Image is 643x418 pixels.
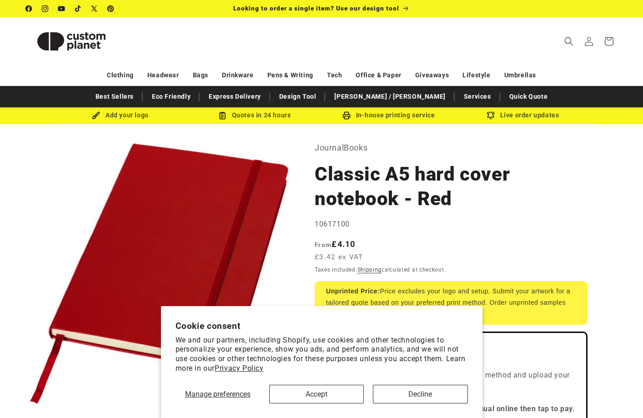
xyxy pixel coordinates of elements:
[267,67,313,83] a: Pens & Writing
[598,374,643,418] iframe: Chat Widget
[315,141,588,155] p: JournalBooks
[559,31,579,51] summary: Search
[185,390,251,398] span: Manage preferences
[23,17,121,65] a: Custom Planet
[326,287,380,295] strong: Unprinted Price:
[26,141,292,407] media-gallery: Gallery Viewer
[215,364,263,373] a: Privacy Policy
[269,385,364,403] button: Accept
[92,111,100,120] img: Brush Icon
[147,67,179,83] a: Headwear
[176,321,468,331] h2: Cookie consent
[222,67,253,83] a: Drinkware
[233,5,399,12] span: Looking to order a single item? Use our design tool
[487,111,495,120] img: Order updates
[187,110,321,121] div: Quotes in 24 hours
[315,220,350,228] span: 10617100
[462,67,490,83] a: Lifestyle
[275,89,321,105] a: Design Tool
[91,89,138,105] a: Best Sellers
[315,162,588,211] h1: Classic A5 hard cover notebook - Red
[459,89,496,105] a: Services
[315,239,356,249] strong: £4.10
[415,67,449,83] a: Giveaways
[204,89,266,105] a: Express Delivery
[321,110,456,121] div: In-house printing service
[176,336,468,373] p: We and our partners, including Shopify, use cookies and other technologies to personalize your ex...
[327,67,342,83] a: Tech
[505,89,553,105] a: Quick Quote
[356,67,401,83] a: Office & Paper
[342,111,351,120] img: In-house printing
[315,241,332,248] span: From
[330,89,450,105] a: [PERSON_NAME] / [PERSON_NAME]
[176,385,260,403] button: Manage preferences
[193,67,208,83] a: Bags
[456,110,590,121] div: Live order updates
[107,67,134,83] a: Clothing
[218,111,226,120] img: Order Updates Icon
[315,265,588,274] div: Taxes included. calculated at checkout.
[315,252,363,262] span: £3.42 ex VAT
[315,281,588,325] div: Price excludes your logo and setup. Submit your artwork for a tailored quote based on your prefer...
[26,21,117,62] img: Custom Planet
[504,67,536,83] a: Umbrellas
[373,385,467,403] button: Decline
[147,89,195,105] a: Eco Friendly
[357,267,382,273] a: Shipping
[53,110,187,121] div: Add your logo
